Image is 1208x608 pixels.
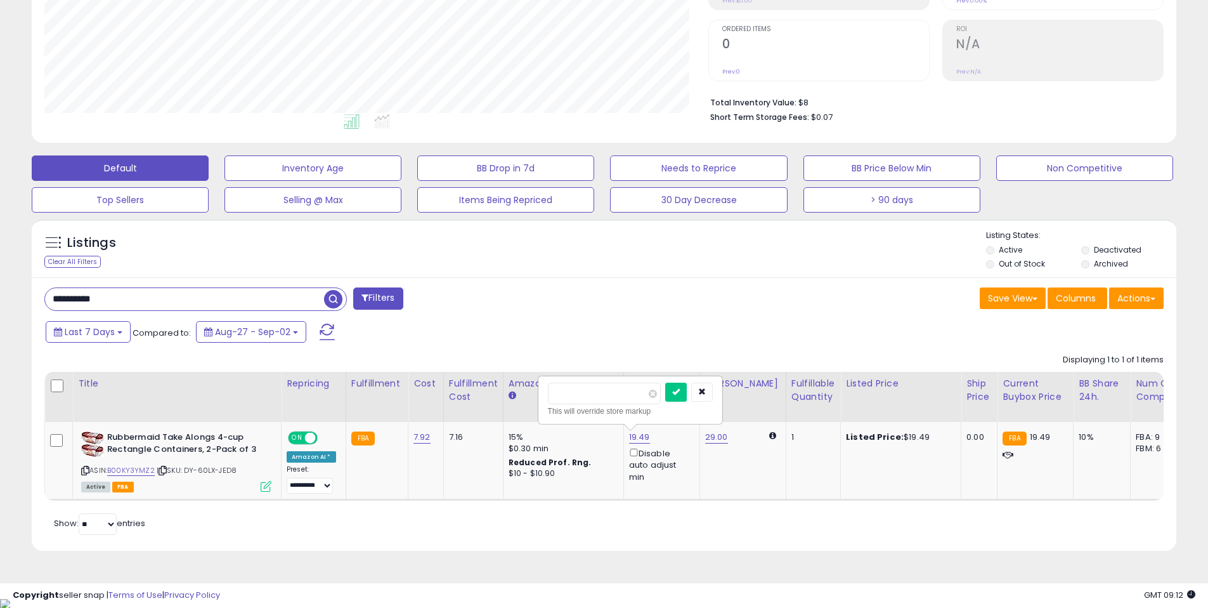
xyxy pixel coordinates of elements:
[67,234,116,252] h5: Listings
[1136,443,1178,454] div: FBM: 6
[610,155,787,181] button: Needs to Reprice
[705,377,781,390] div: [PERSON_NAME]
[351,432,375,446] small: FBA
[791,377,835,404] div: Fulfillable Quantity
[509,468,614,479] div: $10 - $10.90
[287,465,336,494] div: Preset:
[81,482,110,492] span: All listings currently available for purchase on Amazon
[417,187,594,213] button: Items Being Repriced
[13,590,220,602] div: seller snap | |
[956,26,1163,33] span: ROI
[1003,377,1068,404] div: Current Buybox Price
[224,155,401,181] button: Inventory Age
[509,390,516,402] small: Amazon Fees.
[722,26,929,33] span: Ordered Items
[417,155,594,181] button: BB Drop in 7d
[46,321,131,343] button: Last 7 Days
[54,517,145,529] span: Show: entries
[956,68,981,76] small: Prev: N/A
[196,321,306,343] button: Aug-27 - Sep-02
[811,111,833,123] span: $0.07
[710,112,809,122] b: Short Term Storage Fees:
[610,187,787,213] button: 30 Day Decrease
[224,187,401,213] button: Selling @ Max
[107,432,261,458] b: Rubbermaid Take Alongs 4-cup Rectangle Containers, 2-Pack of 3
[157,465,237,475] span: | SKU: DY-60LX-JED8
[44,256,101,268] div: Clear All Filters
[353,287,403,310] button: Filters
[846,432,951,443] div: $19.49
[133,327,191,339] span: Compared to:
[548,405,713,418] div: This will override store markup
[1056,292,1096,305] span: Columns
[351,377,403,390] div: Fulfillment
[710,97,796,108] b: Total Inventory Value:
[413,431,431,444] a: 7.92
[966,377,992,404] div: Ship Price
[449,377,498,404] div: Fulfillment Cost
[1063,354,1164,366] div: Displaying 1 to 1 of 1 items
[629,431,650,444] a: 19.49
[705,431,728,444] a: 29.00
[956,37,1163,54] h2: N/A
[846,431,904,443] b: Listed Price:
[287,377,341,390] div: Repricing
[986,230,1176,242] p: Listing States:
[65,326,115,338] span: Last 7 Days
[629,446,690,483] div: Disable auto adjust min
[966,432,987,443] div: 0.00
[289,433,305,444] span: ON
[287,451,336,463] div: Amazon AI *
[78,377,276,390] div: Title
[164,589,220,601] a: Privacy Policy
[980,287,1046,309] button: Save View
[215,326,290,338] span: Aug-27 - Sep-02
[509,377,618,390] div: Amazon Fees
[81,432,104,457] img: 516WLEPvnBL._SL40_.jpg
[1094,258,1128,269] label: Archived
[1003,432,1026,446] small: FBA
[1136,432,1178,443] div: FBA: 9
[509,432,614,443] div: 15%
[509,457,592,468] b: Reduced Prof. Rng.
[1109,287,1164,309] button: Actions
[999,258,1045,269] label: Out of Stock
[1136,377,1182,404] div: Num of Comp.
[108,589,162,601] a: Terms of Use
[413,377,438,390] div: Cost
[1048,287,1107,309] button: Columns
[316,433,336,444] span: OFF
[999,244,1022,255] label: Active
[722,37,929,54] h2: 0
[803,155,980,181] button: BB Price Below Min
[81,432,271,491] div: ASIN:
[1079,432,1120,443] div: 10%
[1144,589,1195,601] span: 2025-09-10 09:12 GMT
[1030,431,1051,443] span: 19.49
[1079,377,1125,404] div: BB Share 24h.
[710,94,1154,109] li: $8
[803,187,980,213] button: > 90 days
[32,155,209,181] button: Default
[112,482,134,492] span: FBA
[1094,244,1141,255] label: Deactivated
[509,443,614,454] div: $0.30 min
[791,432,831,443] div: 1
[722,68,740,76] small: Prev: 0
[13,589,59,601] strong: Copyright
[996,155,1173,181] button: Non Competitive
[846,377,956,390] div: Listed Price
[107,465,155,476] a: B00KY3YMZ2
[449,432,493,443] div: 7.16
[32,187,209,213] button: Top Sellers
